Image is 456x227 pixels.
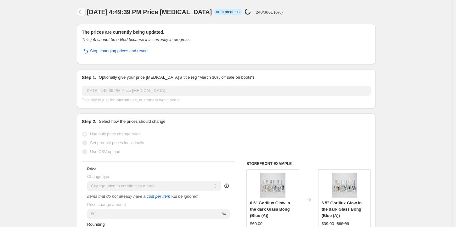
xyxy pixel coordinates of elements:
span: In progress [221,9,239,14]
button: Stop changing prices and revert [78,46,152,56]
span: % [222,212,226,216]
h2: The prices are currently being updated. [82,29,371,35]
i: This job cannot be edited because it is currently in progress. [82,37,191,42]
h3: Price [87,167,96,172]
span: Stop changing prices and revert [90,48,148,54]
span: [DATE] 4:49:39 PM Price [MEDICAL_DATA] [87,9,212,15]
span: Rounding [87,222,105,227]
span: This title is just for internal use, customers won't see it [82,98,179,102]
p: Select how the prices should change [99,118,166,125]
div: help [223,183,230,189]
button: Price change jobs [77,8,86,16]
strike: $60.00 [336,221,349,227]
span: Use bulk price change rules [90,132,140,136]
i: will be ignored. [171,194,199,199]
h6: STOREFRONT EXAMPLE [246,161,371,166]
span: Set product prices individually [90,140,144,145]
i: Items that do not already have a [87,194,146,199]
input: 50 [87,209,221,219]
img: 20250710-1-13_80x.jpg [332,173,357,198]
h2: Step 1. [82,74,96,81]
p: 240/3861 (6%) [256,10,283,14]
span: Change type [87,174,110,179]
input: 30% off holiday sale [82,86,371,96]
a: cost per item [147,194,170,199]
p: Optionally give your price [MEDICAL_DATA] a title (eg "March 30% off sale on boots") [99,74,254,81]
span: 6.5" Gorillux Glow in the dark Glass Bong (Blue (A)) [250,201,290,218]
h2: Step 2. [82,118,96,125]
div: $39.00 [322,221,334,227]
span: Use CSV upload [90,149,120,154]
div: $60.00 [250,221,262,227]
img: 20250710-1-13_80x.jpg [260,173,285,198]
span: Price change amount [87,202,126,207]
span: 6.5" Gorillux Glow in the dark Glass Bong (Blue (A)) [322,201,362,218]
